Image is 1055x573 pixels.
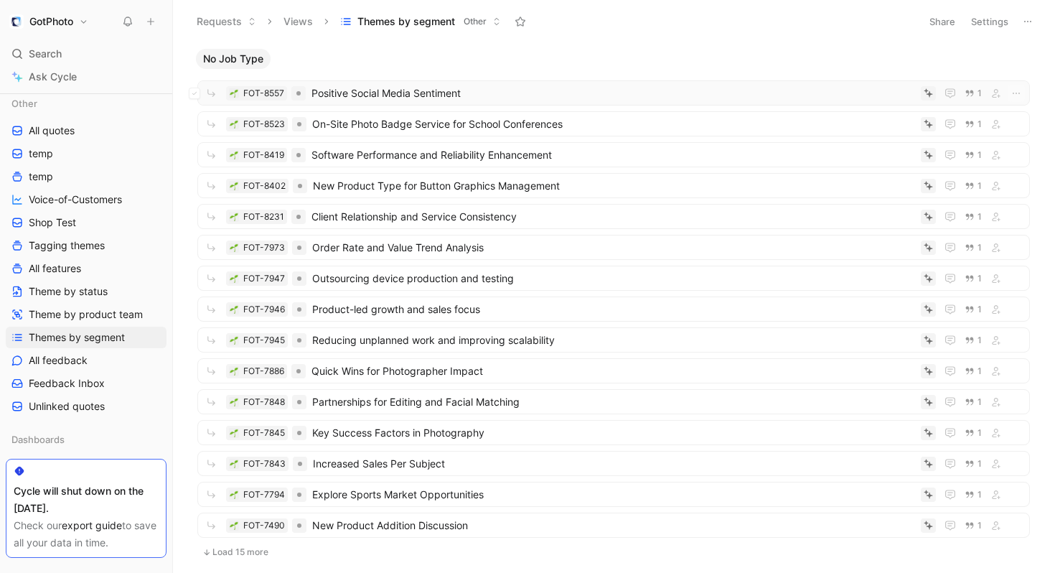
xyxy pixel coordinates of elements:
[977,367,982,376] span: 1
[6,350,167,371] a: All feedback
[230,89,238,98] img: 🌱
[977,460,982,468] span: 1
[229,212,239,222] div: 🌱
[11,96,37,111] span: Other
[312,424,915,442] span: Key Success Factors in Photography
[230,213,238,221] img: 🌱
[29,15,73,28] h1: GotPhoto
[197,420,1030,445] a: 🌱FOT-7845Key Success Factors in Photography1
[243,395,285,409] div: FOT-7848
[977,213,982,221] span: 1
[203,52,263,66] span: No Job Type
[29,68,77,85] span: Ask Cycle
[230,151,238,159] img: 🌱
[229,274,239,284] button: 🌱
[29,146,53,161] span: temp
[229,428,239,438] button: 🌱
[229,88,239,98] button: 🌱
[6,93,167,417] div: OtherAll quotestemptempVoice-of-CustomersShop TestTagging themesAll featuresTheme by statusTheme ...
[977,336,982,345] span: 1
[29,124,75,138] span: All quotes
[962,209,985,225] button: 1
[11,432,65,447] span: Dashboards
[962,363,985,379] button: 1
[6,258,167,279] a: All features
[923,11,962,32] button: Share
[962,332,985,348] button: 1
[6,212,167,233] a: Shop Test
[6,281,167,302] a: Theme by status
[962,456,985,472] button: 1
[229,521,239,531] button: 🌱
[243,210,284,224] div: FOT-8231
[230,490,238,499] img: 🌱
[243,302,285,317] div: FOT-7946
[313,455,915,472] span: Increased Sales Per Subject
[197,235,1030,260] a: 🌱FOT-7973Order Rate and Value Trend Analysis1
[230,367,238,376] img: 🌱
[243,148,284,162] div: FOT-8419
[312,393,915,411] span: Partnerships for Editing and Facial Matching
[311,208,915,225] span: Client Relationship and Service Consistency
[9,14,24,29] img: GotPhoto
[311,363,915,380] span: Quick Wins for Photographer Impact
[6,429,167,450] div: Dashboards
[312,517,915,534] span: New Product Addition Discussion
[6,166,167,187] a: temp
[197,513,1030,538] a: 🌱FOT-7490New Product Addition Discussion1
[243,518,285,533] div: FOT-7490
[14,483,159,517] div: Cycle will shut down on the [DATE].
[962,147,985,163] button: 1
[6,327,167,348] a: Themes by segment
[29,330,125,345] span: Themes by segment
[962,487,985,503] button: 1
[243,86,284,101] div: FOT-8557
[243,179,286,193] div: FOT-8402
[243,117,285,131] div: FOT-8523
[29,45,62,62] span: Search
[29,261,81,276] span: All features
[197,389,1030,414] a: 🌱FOT-7848Partnerships for Editing and Facial Matching1
[311,85,915,102] span: Positive Social Media Sentiment
[977,490,982,499] span: 1
[6,304,167,325] a: Theme by product team
[229,397,239,407] button: 🌱
[243,426,285,440] div: FOT-7845
[357,14,455,29] span: Themes by segment
[229,181,239,191] div: 🌱
[230,305,238,314] img: 🌱
[277,11,319,32] button: Views
[230,182,238,190] img: 🌱
[229,150,239,160] div: 🌱
[29,284,108,299] span: Theme by status
[977,120,982,129] span: 1
[977,89,982,98] span: 1
[29,307,143,322] span: Theme by product team
[230,398,238,406] img: 🌱
[312,116,915,133] span: On-Site Photo Badge Service for School Conferences
[229,119,239,129] div: 🌱
[29,169,53,184] span: temp
[962,85,985,101] button: 1
[312,332,915,349] span: Reducing unplanned work and improving scalability
[977,151,982,159] span: 1
[977,182,982,190] span: 1
[229,243,239,253] div: 🌱
[230,460,238,468] img: 🌱
[243,271,285,286] div: FOT-7947
[230,336,238,345] img: 🌱
[230,429,238,437] img: 🌱
[312,270,915,287] span: Outsourcing device production and testing
[243,488,285,502] div: FOT-7794
[197,266,1030,291] a: 🌱FOT-7947Outsourcing device production and testing1
[62,519,122,531] a: export guide
[229,335,239,345] button: 🌱
[229,304,239,315] button: 🌱
[197,544,1030,561] button: Load 15 more
[312,486,915,503] span: Explore Sports Market Opportunities
[229,490,239,500] div: 🌱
